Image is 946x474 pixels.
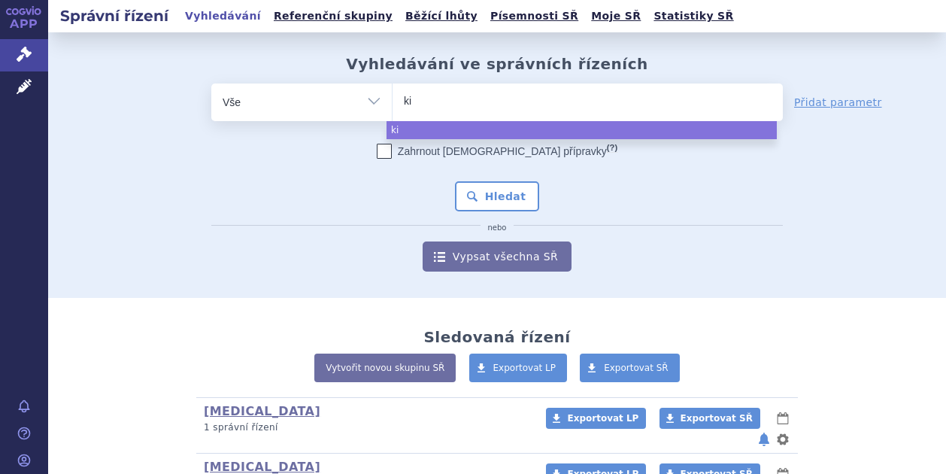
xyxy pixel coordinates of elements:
[546,408,646,429] a: Exportovat LP
[649,6,738,26] a: Statistiky SŘ
[314,354,456,382] a: Vytvořit novou skupinu SŘ
[401,6,482,26] a: Běžící lhůty
[604,363,669,373] span: Exportovat SŘ
[48,5,180,26] h2: Správní řízení
[469,354,568,382] a: Exportovat LP
[204,404,320,418] a: [MEDICAL_DATA]
[567,413,638,424] span: Exportovat LP
[481,223,514,232] i: nebo
[269,6,397,26] a: Referenční skupiny
[180,6,265,26] a: Vyhledávání
[486,6,583,26] a: Písemnosti SŘ
[204,421,526,434] p: 1 správní řízení
[423,328,570,346] h2: Sledovaná řízení
[775,409,790,427] button: lhůty
[580,354,680,382] a: Exportovat SŘ
[377,144,617,159] label: Zahrnout [DEMOGRAPHIC_DATA] přípravky
[455,181,540,211] button: Hledat
[659,408,760,429] a: Exportovat SŘ
[756,430,772,448] button: notifikace
[794,95,882,110] a: Přidat parametr
[387,121,777,139] li: ki
[681,413,753,424] span: Exportovat SŘ
[346,55,648,73] h2: Vyhledávání ve správních řízeních
[775,430,790,448] button: nastavení
[493,363,556,373] span: Exportovat LP
[607,143,617,153] abbr: (?)
[587,6,645,26] a: Moje SŘ
[204,460,320,474] a: [MEDICAL_DATA]
[423,242,572,272] a: Vypsat všechna SŘ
